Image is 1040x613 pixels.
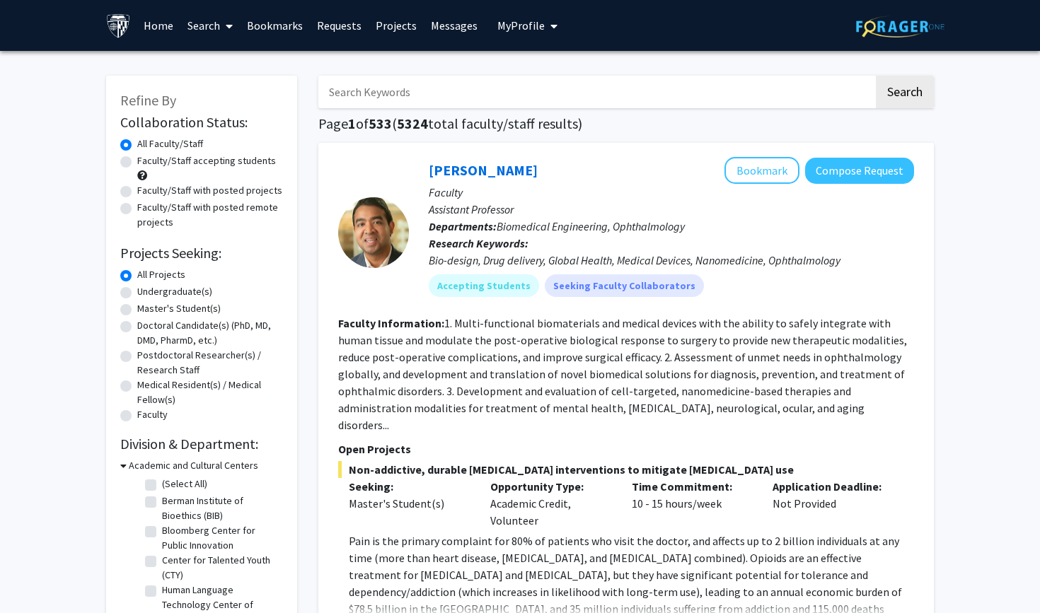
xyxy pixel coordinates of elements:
img: Johns Hopkins University Logo [106,13,131,38]
h2: Projects Seeking: [120,245,283,262]
div: Bio-design, Drug delivery, Global Health, Medical Devices, Nanomedicine, Ophthalmology [429,252,914,269]
label: All Projects [137,267,185,282]
mat-chip: Accepting Students [429,274,539,297]
button: Compose Request to Kunal Parikh [805,158,914,184]
label: Center for Talented Youth (CTY) [162,553,279,583]
p: Application Deadline: [773,478,893,495]
span: Biomedical Engineering, Ophthalmology [497,219,685,233]
a: Messages [424,1,485,50]
span: 533 [369,115,392,132]
a: Requests [310,1,369,50]
div: Not Provided [762,478,903,529]
h3: Academic and Cultural Centers [129,458,258,473]
fg-read-more: 1. Multi-functional biomaterials and medical devices with the ability to safely integrate with hu... [338,316,907,432]
label: Doctoral Candidate(s) (PhD, MD, DMD, PharmD, etc.) [137,318,283,348]
label: Faculty [137,407,168,422]
p: Time Commitment: [632,478,752,495]
label: Faculty/Staff accepting students [137,153,276,168]
mat-chip: Seeking Faculty Collaborators [545,274,704,297]
a: Bookmarks [240,1,310,50]
iframe: Chat [11,549,60,602]
input: Search Keywords [318,76,874,108]
button: Search [876,76,934,108]
div: Academic Credit, Volunteer [480,478,621,529]
button: Add Kunal Parikh to Bookmarks [724,157,799,184]
span: Refine By [120,91,176,109]
h1: Page of ( total faculty/staff results) [318,115,934,132]
label: Faculty/Staff with posted projects [137,183,282,198]
p: Assistant Professor [429,201,914,218]
b: Research Keywords: [429,236,528,250]
h2: Collaboration Status: [120,114,283,131]
label: All Faculty/Staff [137,136,203,151]
p: Seeking: [349,478,469,495]
div: 10 - 15 hours/week [621,478,763,529]
img: ForagerOne Logo [856,16,944,37]
label: Postdoctoral Researcher(s) / Research Staff [137,348,283,378]
span: My Profile [497,18,545,33]
label: Faculty/Staff with posted remote projects [137,200,283,230]
label: Berman Institute of Bioethics (BIB) [162,494,279,523]
p: Faculty [429,184,914,201]
span: 5324 [397,115,428,132]
b: Departments: [429,219,497,233]
span: Non-addictive, durable [MEDICAL_DATA] interventions to mitigate [MEDICAL_DATA] use [338,461,914,478]
div: Master's Student(s) [349,495,469,512]
label: Medical Resident(s) / Medical Fellow(s) [137,378,283,407]
a: Home [137,1,180,50]
p: Open Projects [338,440,914,457]
h2: Division & Department: [120,436,283,453]
label: Master's Student(s) [137,301,221,316]
label: Bloomberg Center for Public Innovation [162,523,279,553]
span: 1 [348,115,356,132]
a: Projects [369,1,424,50]
b: Faculty Information: [338,316,444,330]
a: [PERSON_NAME] [429,161,538,179]
label: (Select All) [162,477,207,491]
p: Opportunity Type: [490,478,611,495]
a: Search [180,1,240,50]
label: Undergraduate(s) [137,284,212,299]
